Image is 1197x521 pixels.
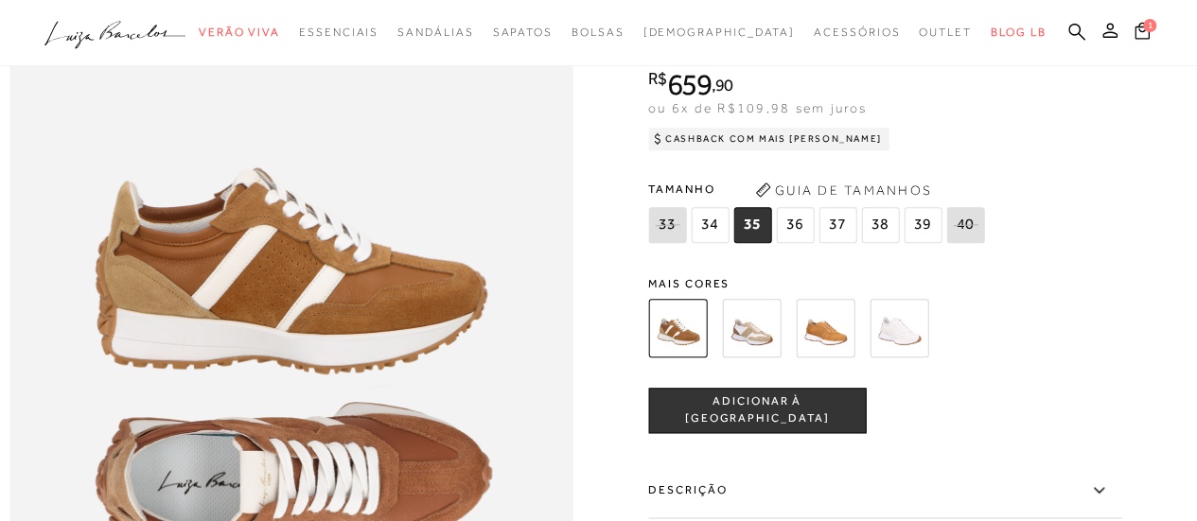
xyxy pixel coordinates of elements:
button: ADICIONAR À [GEOGRAPHIC_DATA] [648,388,866,433]
span: 39 [904,207,942,243]
span: Outlet [919,26,972,39]
span: Tamanho [648,175,989,203]
a: BLOG LB [991,15,1046,50]
span: 659 [667,67,712,101]
a: noSubCategoriesText [643,15,795,50]
label: Descrição [648,463,1121,518]
span: Verão Viva [199,26,280,39]
span: Mais cores [648,278,1121,289]
span: [DEMOGRAPHIC_DATA] [643,26,795,39]
span: 38 [861,207,899,243]
span: ou 6x de R$109,98 sem juros [648,100,867,115]
span: Sandálias [397,26,473,39]
span: 90 [715,75,733,95]
span: 37 [819,207,856,243]
i: R$ [648,70,667,87]
a: categoryNavScreenReaderText [814,15,900,50]
span: 33 [648,207,686,243]
button: Guia de Tamanhos [748,175,938,205]
img: TÊNIS DE SOLA ROBUSTA EM COURO OFF WHITE [870,299,928,357]
span: 34 [691,207,729,243]
span: Essenciais [299,26,378,39]
a: categoryNavScreenReaderText [919,15,972,50]
button: 1 [1126,18,1157,48]
span: ADICIONAR À [GEOGRAPHIC_DATA] [649,394,865,427]
a: categoryNavScreenReaderText [492,15,552,50]
img: TÊNIS DE SOLA ROBUSTA EM CAMURÇA CARAMELO [648,299,707,357]
img: TÊNIS DE SOLA ROBUSTA EM CAMURÇA OFF WHITE [722,299,781,357]
a: categoryNavScreenReaderText [199,15,280,50]
div: Cashback com Mais [PERSON_NAME] [648,128,889,150]
span: BLOG LB [991,26,1046,39]
span: Sapatos [492,26,552,39]
span: 35 [733,207,771,243]
span: Bolsas [572,26,625,39]
i: , [712,77,733,94]
img: TÊNIS DE SOLA ROBUSTA EM CAMURÇA OFF WHITE BEGE E CARAMELO [796,299,854,357]
a: categoryNavScreenReaderText [572,15,625,50]
a: categoryNavScreenReaderText [299,15,378,50]
span: 1 [1143,16,1159,32]
span: 40 [946,207,984,243]
span: Acessórios [814,26,900,39]
span: 36 [776,207,814,243]
a: categoryNavScreenReaderText [397,15,473,50]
